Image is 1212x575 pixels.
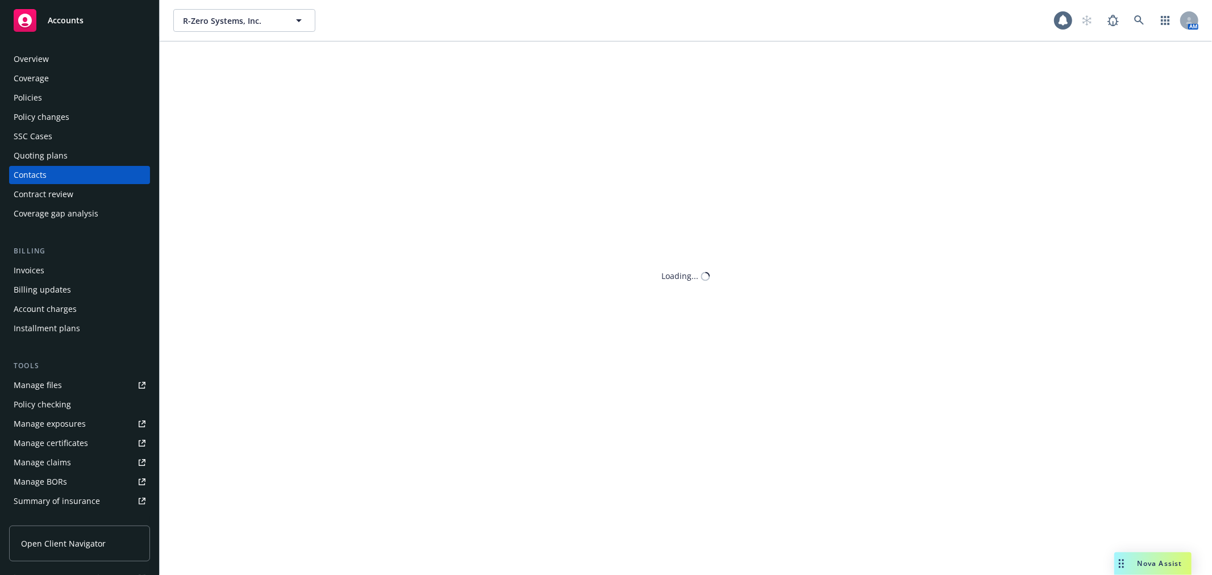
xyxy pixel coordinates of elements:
[14,300,77,318] div: Account charges
[173,9,315,32] button: R-Zero Systems, Inc.
[9,281,150,299] a: Billing updates
[14,108,69,126] div: Policy changes
[9,69,150,88] a: Coverage
[14,453,71,472] div: Manage claims
[9,434,150,452] a: Manage certificates
[1114,552,1128,575] div: Drag to move
[1138,559,1182,568] span: Nova Assist
[14,50,49,68] div: Overview
[662,270,699,282] div: Loading...
[9,319,150,338] a: Installment plans
[14,281,71,299] div: Billing updates
[14,511,86,530] div: Policy AI ingestions
[14,261,44,280] div: Invoices
[9,376,150,394] a: Manage files
[14,473,67,491] div: Manage BORs
[9,108,150,126] a: Policy changes
[14,319,80,338] div: Installment plans
[9,492,150,510] a: Summary of insurance
[9,166,150,184] a: Contacts
[9,245,150,257] div: Billing
[9,473,150,491] a: Manage BORs
[1128,9,1151,32] a: Search
[9,185,150,203] a: Contract review
[14,89,42,107] div: Policies
[14,205,98,223] div: Coverage gap analysis
[14,147,68,165] div: Quoting plans
[9,511,150,530] a: Policy AI ingestions
[48,16,84,25] span: Accounts
[9,415,150,433] a: Manage exposures
[14,434,88,452] div: Manage certificates
[183,15,281,27] span: R-Zero Systems, Inc.
[1154,9,1177,32] a: Switch app
[1114,552,1192,575] button: Nova Assist
[9,205,150,223] a: Coverage gap analysis
[9,360,150,372] div: Tools
[9,300,150,318] a: Account charges
[1076,9,1098,32] a: Start snowing
[14,166,47,184] div: Contacts
[9,127,150,145] a: SSC Cases
[9,261,150,280] a: Invoices
[14,69,49,88] div: Coverage
[1102,9,1124,32] a: Report a Bug
[14,127,52,145] div: SSC Cases
[14,185,73,203] div: Contract review
[9,5,150,36] a: Accounts
[14,492,100,510] div: Summary of insurance
[9,395,150,414] a: Policy checking
[9,453,150,472] a: Manage claims
[14,376,62,394] div: Manage files
[14,395,71,414] div: Policy checking
[9,147,150,165] a: Quoting plans
[14,415,86,433] div: Manage exposures
[21,537,106,549] span: Open Client Navigator
[9,89,150,107] a: Policies
[9,50,150,68] a: Overview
